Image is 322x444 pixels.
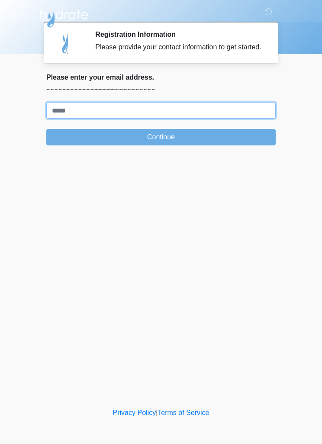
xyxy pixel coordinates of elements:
[113,409,156,416] a: Privacy Policy
[156,409,158,416] a: |
[95,42,263,52] div: Please provide your contact information to get started.
[158,409,209,416] a: Terms of Service
[53,30,79,56] img: Agent Avatar
[46,85,276,95] p: ~~~~~~~~~~~~~~~~~~~~~~~~~~~
[46,73,276,81] h2: Please enter your email address.
[38,6,90,28] img: Hydrate IV Bar - Chandler Logo
[46,129,276,145] button: Continue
